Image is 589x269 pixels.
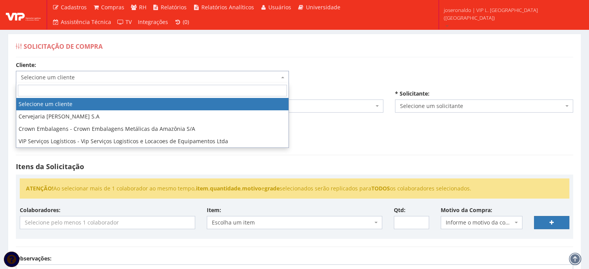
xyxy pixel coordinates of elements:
span: Relatórios [161,3,187,11]
a: (0) [171,15,192,29]
li: Ao selecionar mais de 1 colaborador ao mesmo tempo, , , e selecionados serão replicados para os c... [26,185,563,192]
li: Crown Embalagens - Crown Embalagens Metálicas da Amazônia S/A [16,123,288,135]
span: Selecione um cliente [16,71,289,84]
strong: TODOS [371,185,390,192]
span: Universidade [306,3,340,11]
span: Relatórios Analíticos [201,3,254,11]
input: Selecione pelo menos 1 colaborador [20,216,195,229]
li: Cervejaria [PERSON_NAME] S.A [16,110,288,123]
a: TV [114,15,135,29]
span: TV [125,18,132,26]
span: Escolha um item [212,219,373,226]
span: RH [139,3,146,11]
span: Solicitação de Compra [24,42,103,51]
li: Selecione um cliente [16,98,288,110]
strong: quantidade [210,185,240,192]
span: (0) [183,18,189,26]
a: Integrações [135,15,171,29]
strong: Itens da Solicitação [16,162,84,171]
label: Qtd: [394,206,405,214]
label: Cliente: [16,61,36,69]
label: Item: [207,206,221,214]
img: logo [6,9,41,21]
li: VIP Serviços Logísticos - Vip Serviços Logisticos e Locacoes de Equipamentos Ltda [16,135,288,147]
a: Assistência Técnica [49,15,114,29]
label: Motivo da Compra: [441,206,492,214]
span: Selecione um solicitante [395,99,573,113]
span: Usuários [268,3,291,11]
span: joseronaldo | VIP L. [GEOGRAPHIC_DATA] ([GEOGRAPHIC_DATA]) [444,6,579,22]
span: Informe o motivo da compra [441,216,523,229]
strong: item [196,185,208,192]
label: * Solicitante: [395,90,429,98]
span: Selecione um solicitante [400,102,563,110]
span: Assistência Técnica [61,18,111,26]
strong: grade [264,185,280,192]
span: Integrações [138,18,168,26]
span: Cadastros [61,3,87,11]
label: Observações: [16,255,52,262]
span: Escolha um item [207,216,382,229]
span: Selecione um cliente [21,74,279,81]
strong: motivo [242,185,261,192]
span: Compras [101,3,124,11]
label: Colaboradores: [20,206,60,214]
span: Informe o motivo da compra [446,219,513,226]
strong: ATENÇÃO! [26,185,53,192]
